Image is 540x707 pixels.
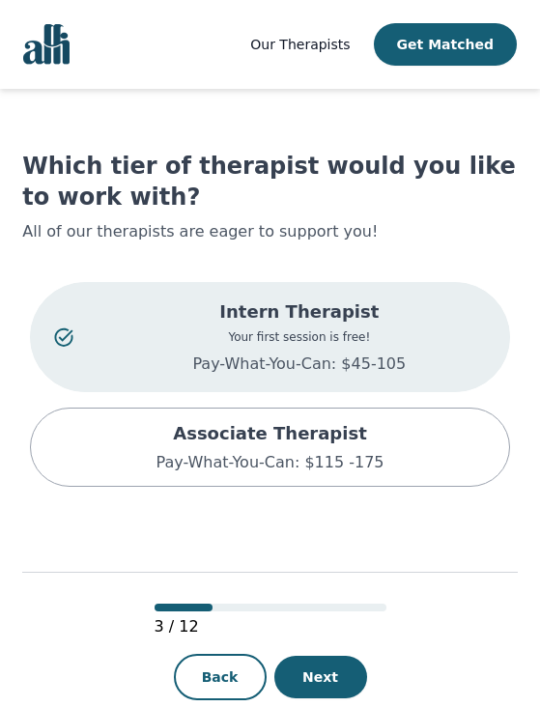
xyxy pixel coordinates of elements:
p: Intern Therapist [113,298,486,325]
button: Back [174,654,267,700]
p: Pay-What-You-Can: $45-105 [113,353,486,376]
a: Our Therapists [250,33,350,56]
span: Our Therapists [250,37,350,52]
p: All of our therapists are eager to support you! [22,220,517,243]
p: Associate Therapist [156,420,384,447]
button: Get Matched [374,23,517,66]
button: Next [274,656,367,698]
h1: Which tier of therapist would you like to work with? [22,151,517,212]
p: 3 / 12 [155,615,386,638]
img: alli logo [23,24,70,65]
p: Pay-What-You-Can: $115 -175 [156,451,384,474]
p: Your first session is free! [113,329,486,345]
